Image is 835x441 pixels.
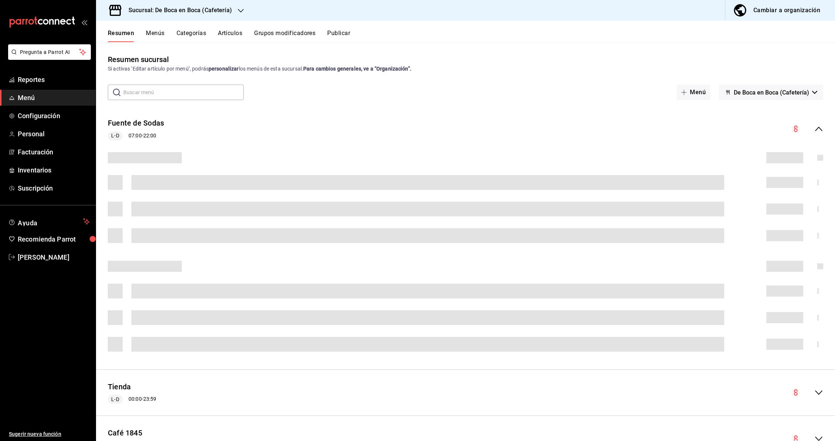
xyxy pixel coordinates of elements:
[96,112,835,146] div: collapse-menu-row
[108,396,122,403] span: L-D
[18,75,90,85] span: Reportes
[108,30,835,42] div: navigation tabs
[18,217,80,226] span: Ayuda
[9,430,90,438] span: Sugerir nueva función
[18,234,90,244] span: Recomienda Parrot
[5,54,91,61] a: Pregunta a Parrot AI
[18,165,90,175] span: Inventarios
[18,93,90,103] span: Menú
[18,252,90,262] span: [PERSON_NAME]
[96,376,835,410] div: collapse-menu-row
[18,183,90,193] span: Suscripción
[108,132,122,140] span: L-D
[108,54,169,65] div: Resumen sucursal
[108,395,156,404] div: 00:00 - 23:59
[677,85,710,100] button: Menú
[8,44,91,60] button: Pregunta a Parrot AI
[123,6,232,15] h3: Sucursal: De Boca en Boca (Cafetería)
[177,30,206,42] button: Categorías
[20,48,79,56] span: Pregunta a Parrot AI
[108,382,131,392] button: Tienda
[81,19,87,25] button: open_drawer_menu
[108,30,134,42] button: Resumen
[108,131,164,140] div: 07:00 - 22:00
[734,89,809,96] span: De Boca en Boca (Cafetería)
[18,129,90,139] span: Personal
[218,30,242,42] button: Artículos
[108,428,142,438] button: Café 1845
[108,118,164,129] button: Fuente de Sodas
[327,30,350,42] button: Publicar
[18,147,90,157] span: Facturación
[123,85,244,100] input: Buscar menú
[719,85,823,100] button: De Boca en Boca (Cafetería)
[108,65,823,73] div: Si activas ‘Editar artículo por menú’, podrás los menús de esta sucursal.
[18,111,90,121] span: Configuración
[146,30,164,42] button: Menús
[303,66,411,72] strong: Para cambios generales, ve a “Organización”.
[254,30,315,42] button: Grupos modificadores
[753,5,820,16] div: Cambiar a organización
[209,66,239,72] strong: personalizar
